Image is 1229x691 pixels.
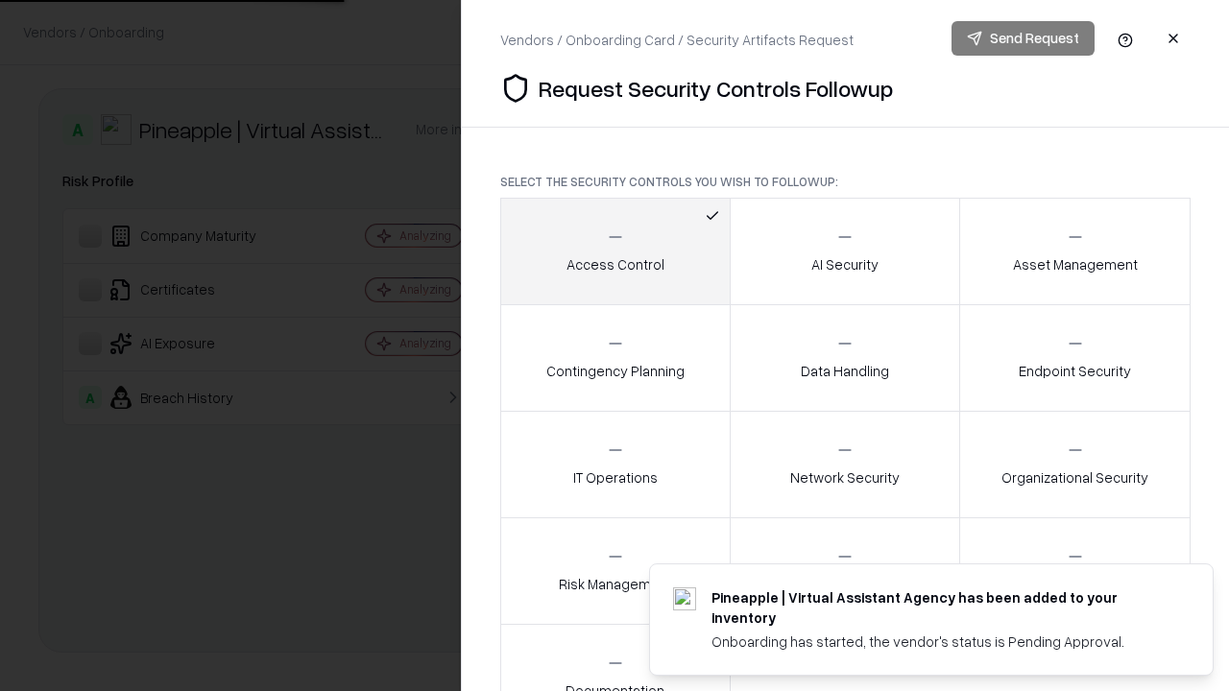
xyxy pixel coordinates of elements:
button: Risk Management [500,517,731,625]
button: Access Control [500,198,731,305]
p: Access Control [566,254,664,274]
p: Select the security controls you wish to followup: [500,174,1191,190]
p: Network Security [790,467,900,488]
div: Onboarding has started, the vendor's status is Pending Approval. [711,631,1167,652]
img: trypineapple.com [673,587,696,610]
button: Asset Management [959,198,1191,305]
p: Asset Management [1013,254,1138,274]
button: Endpoint Security [959,304,1191,412]
button: Contingency Planning [500,304,731,412]
button: AI Security [730,198,961,305]
p: Request Security Controls Followup [539,73,893,104]
button: Organizational Security [959,411,1191,518]
p: IT Operations [573,467,658,488]
p: Organizational Security [1001,467,1148,488]
div: Pineapple | Virtual Assistant Agency has been added to your inventory [711,587,1167,628]
p: Contingency Planning [546,361,685,381]
p: AI Security [811,254,879,274]
button: Threat Management [959,517,1191,625]
button: Security Incidents [730,517,961,625]
button: Data Handling [730,304,961,412]
p: Endpoint Security [1019,361,1131,381]
div: Vendors / Onboarding Card / Security Artifacts Request [500,30,854,50]
button: Network Security [730,411,961,518]
p: Risk Management [559,574,672,594]
p: Data Handling [801,361,889,381]
button: IT Operations [500,411,731,518]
